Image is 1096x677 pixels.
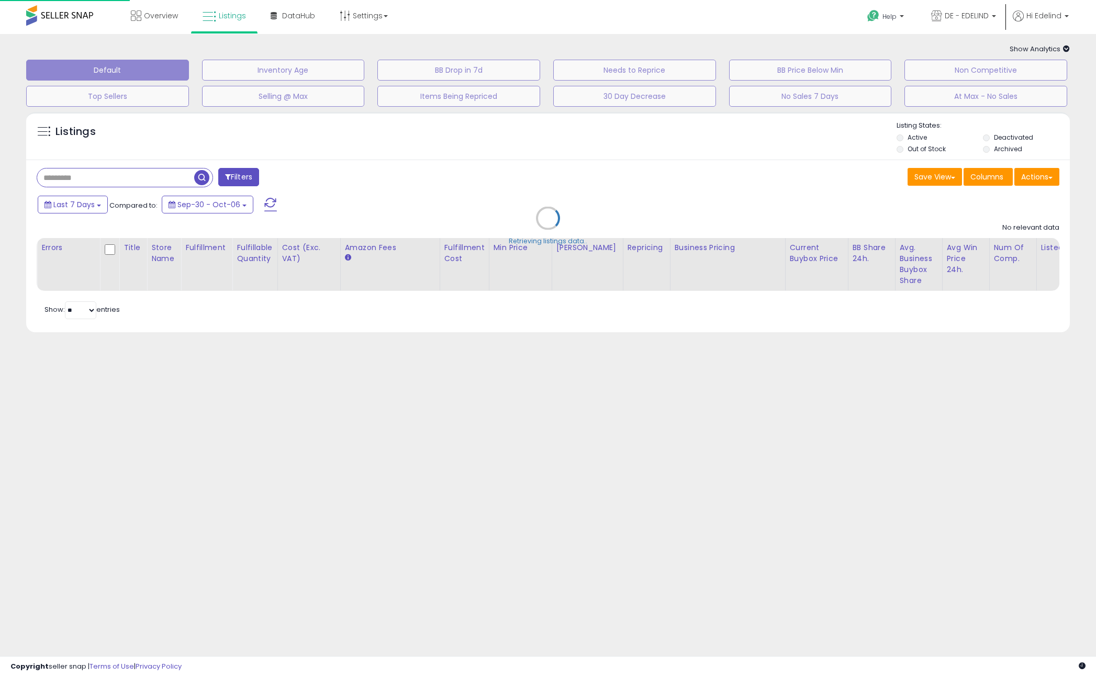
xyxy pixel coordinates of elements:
[945,10,989,21] span: DE - EDELIND
[26,60,189,81] button: Default
[509,236,587,246] div: Retrieving listings data..
[202,60,365,81] button: Inventory Age
[553,60,716,81] button: Needs to Reprice
[729,86,892,107] button: No Sales 7 Days
[377,60,540,81] button: BB Drop in 7d
[859,2,914,34] a: Help
[377,86,540,107] button: Items Being Repriced
[904,60,1067,81] button: Non Competitive
[904,86,1067,107] button: At Max - No Sales
[202,86,365,107] button: Selling @ Max
[1010,44,1070,54] span: Show Analytics
[729,60,892,81] button: BB Price Below Min
[867,9,880,22] i: Get Help
[144,10,178,21] span: Overview
[1026,10,1061,21] span: Hi Edelind
[1013,10,1069,34] a: Hi Edelind
[219,10,246,21] span: Listings
[553,86,716,107] button: 30 Day Decrease
[882,12,897,21] span: Help
[282,10,315,21] span: DataHub
[26,86,189,107] button: Top Sellers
